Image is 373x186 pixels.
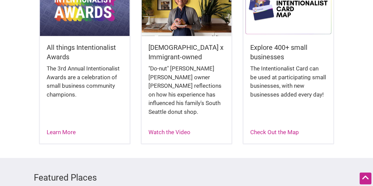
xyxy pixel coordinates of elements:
a: Learn More [47,129,76,136]
div: The 3rd Annual Intentionalist Awards are a celebration of small business community champions. [47,64,123,106]
div: Scroll Back to Top [359,172,371,184]
a: Check Out the Map [250,129,299,136]
div: The Intentionalist Card can be used at participating small businesses, with new businesses added ... [250,64,326,106]
h5: Explore 400+ small businesses [250,43,326,62]
a: Watch the Video [148,129,190,136]
div: "Do-nut" [PERSON_NAME] [PERSON_NAME] owner [PERSON_NAME] reflections on how his experience has in... [148,64,225,123]
h3: Featured Places [34,171,339,184]
h5: [DEMOGRAPHIC_DATA] x Immigrant-owned [148,43,225,62]
h5: All things Intentionalist Awards [47,43,123,62]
